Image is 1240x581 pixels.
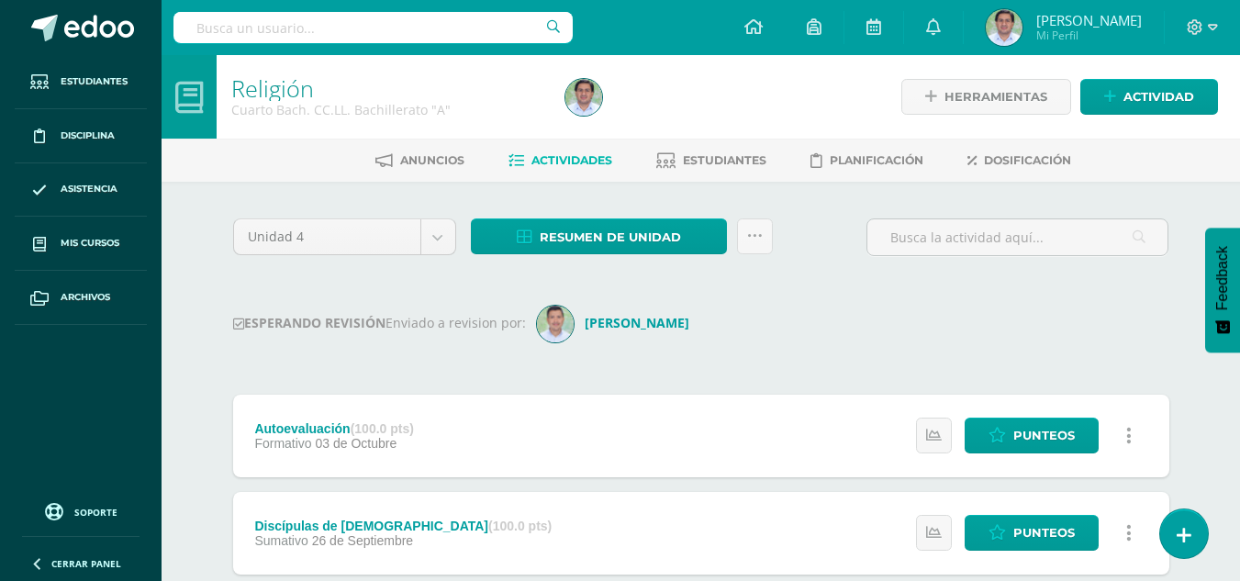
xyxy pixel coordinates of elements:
div: Cuarto Bach. CC.LL. Bachillerato 'A' [231,101,543,118]
a: Archivos [15,271,147,325]
span: Dosificación [984,153,1071,167]
div: Autoevaluación [254,421,414,436]
img: 083b1af04f9fe0918e6b283010923b5f.png [565,79,602,116]
a: Asistencia [15,163,147,218]
span: Unidad 4 [248,219,407,254]
span: Punteos [1013,516,1075,550]
a: Anuncios [375,146,464,175]
span: Feedback [1214,246,1231,310]
span: 26 de Septiembre [312,533,414,548]
span: Estudiantes [61,74,128,89]
span: Herramientas [944,80,1047,114]
strong: (100.0 pts) [488,519,552,533]
img: 542747ec0a838df49433e99e8486789c.png [537,306,574,342]
span: 03 de Octubre [316,436,397,451]
span: Resumen de unidad [540,220,681,254]
a: [PERSON_NAME] [537,314,697,331]
strong: (100.0 pts) [351,421,414,436]
span: Anuncios [400,153,464,167]
img: 083b1af04f9fe0918e6b283010923b5f.png [986,9,1022,46]
a: Estudiantes [15,55,147,109]
span: Asistencia [61,182,117,196]
span: [PERSON_NAME] [1036,11,1142,29]
a: Unidad 4 [234,219,455,254]
span: Mis cursos [61,236,119,251]
a: Resumen de unidad [471,218,727,254]
strong: [PERSON_NAME] [585,314,689,331]
a: Religión [231,73,314,104]
button: Feedback - Mostrar encuesta [1205,228,1240,352]
a: Estudiantes [656,146,766,175]
span: Mi Perfil [1036,28,1142,43]
span: Punteos [1013,419,1075,453]
input: Busca la actividad aquí... [867,219,1167,255]
a: Dosificación [967,146,1071,175]
input: Busca un usuario... [173,12,573,43]
div: Discípulas de [DEMOGRAPHIC_DATA] [254,519,552,533]
h1: Religión [231,75,543,101]
span: Disciplina [61,128,115,143]
a: Soporte [22,498,140,523]
a: Disciplina [15,109,147,163]
a: Actividades [508,146,612,175]
a: Herramientas [901,79,1071,115]
strong: ESPERANDO REVISIÓN [233,314,385,331]
span: Cerrar panel [51,557,121,570]
a: Planificación [810,146,923,175]
span: Enviado a revision por: [385,314,526,331]
span: Estudiantes [683,153,766,167]
a: Punteos [965,515,1099,551]
span: Formativo [254,436,311,451]
a: Actividad [1080,79,1218,115]
span: Archivos [61,290,110,305]
span: Sumativo [254,533,307,548]
span: Planificación [830,153,923,167]
span: Actividad [1123,80,1194,114]
span: Actividades [531,153,612,167]
span: Soporte [74,506,117,519]
a: Mis cursos [15,217,147,271]
a: Punteos [965,418,1099,453]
